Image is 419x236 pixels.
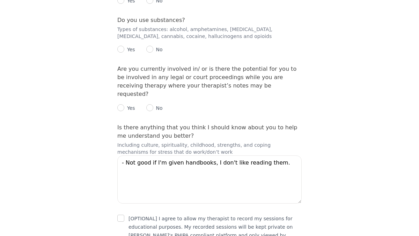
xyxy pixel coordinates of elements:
[117,142,302,155] p: Including culture, spirituality, childhood, strengths, and coping mechanisms for stress that do w...
[124,46,135,53] p: Yes
[153,105,163,112] p: No
[117,155,302,204] textarea: - Not good if I'm given handbooks, I don't like reading them.
[117,66,296,97] label: Are you currently involved in/ or is there the potential for you to be involved in any legal or c...
[117,26,302,40] p: Types of substances: alcohol, amphetamines, [MEDICAL_DATA], [MEDICAL_DATA], cannabis, cocaine, ha...
[124,105,135,112] p: Yes
[117,124,297,139] label: Is there anything that you think I should know about you to help me understand you better?
[153,46,163,53] p: No
[117,17,185,23] label: Do you use substances?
